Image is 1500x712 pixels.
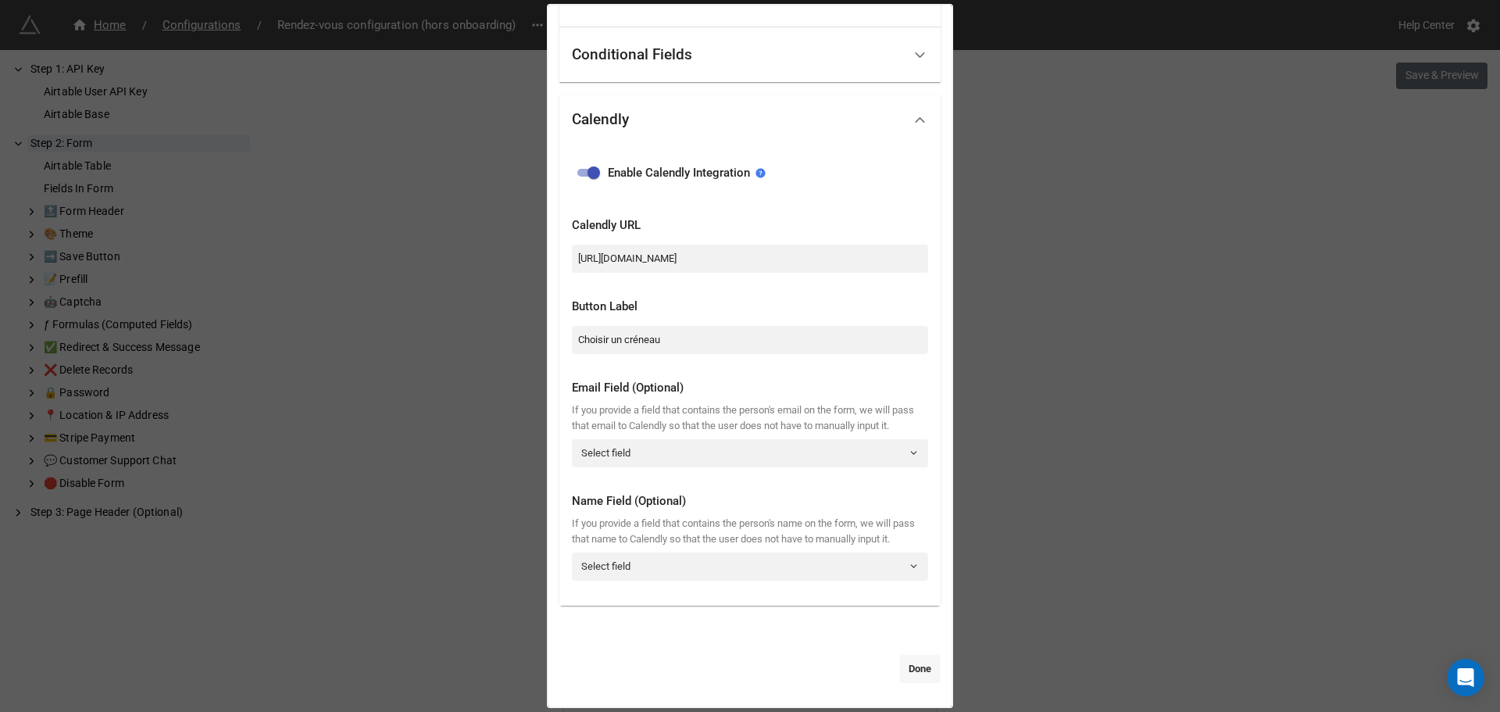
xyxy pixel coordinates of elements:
div: Email Field (Optional) [572,379,928,398]
div: Conditional Fields [572,47,692,63]
a: Done [899,655,941,683]
a: Select field [572,553,928,581]
div: Calendly URL [572,216,928,235]
input: Enter Button Label [572,326,928,354]
div: Open Intercom Messenger [1447,659,1484,696]
div: If you provide a field that contains the person's email on the form, we will pass that email to C... [572,403,928,435]
div: Calendly [559,95,941,145]
div: Button Label [572,298,928,317]
div: Calendly [559,145,941,606]
a: Select field [572,439,928,467]
div: Name Field (Optional) [572,492,928,511]
div: If you provide a field that contains the person's name on the form, we will pass that name to Cal... [572,516,928,548]
span: Enable Calendly Integration [608,164,750,183]
div: Conditional Fields [559,27,941,83]
div: Calendly [572,112,629,127]
input: Enter Calendly URL [572,245,928,273]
